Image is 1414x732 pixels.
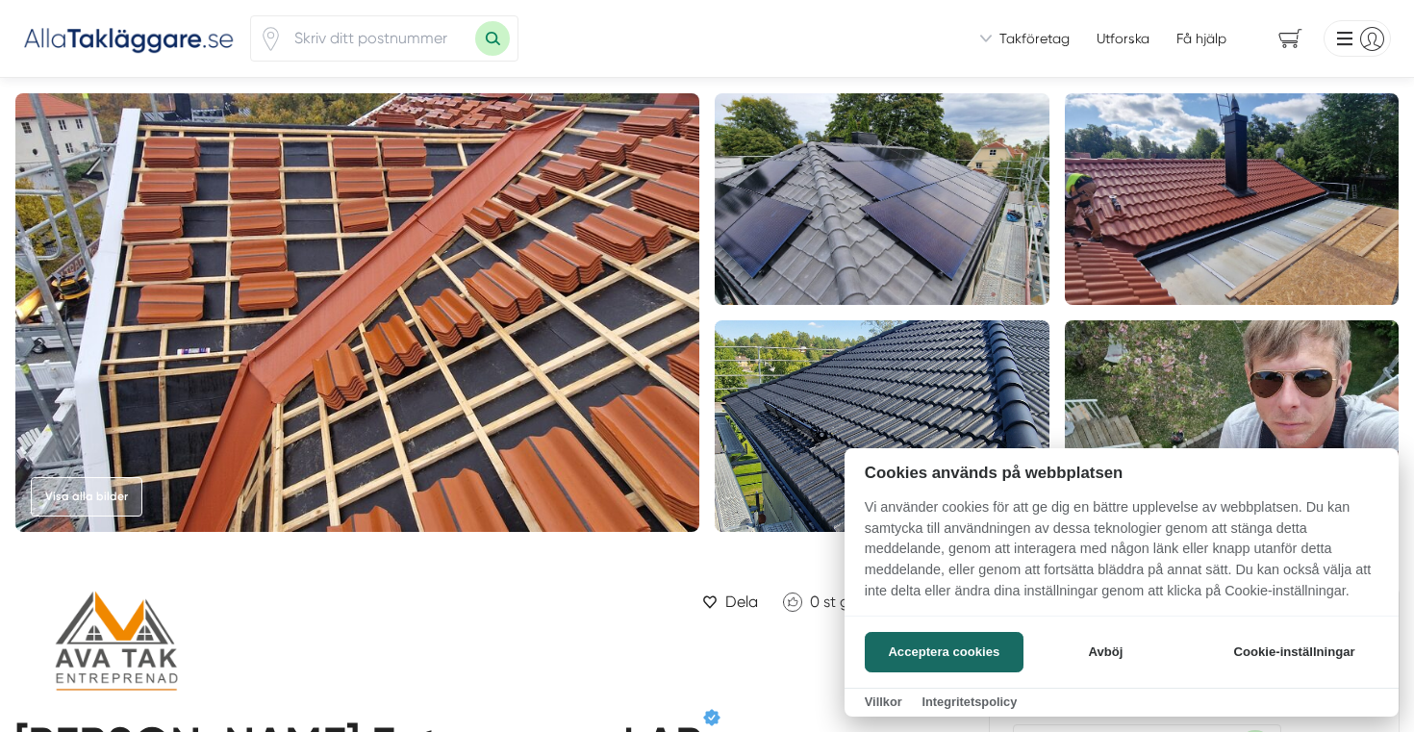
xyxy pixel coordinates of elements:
[865,694,902,709] a: Villkor
[865,632,1023,672] button: Acceptera cookies
[922,694,1017,709] a: Integritetspolicy
[1029,632,1182,672] button: Avböj
[845,497,1399,615] p: Vi använder cookies för att ge dig en bättre upplevelse av webbplatsen. Du kan samtycka till anvä...
[845,464,1399,482] h2: Cookies används på webbplatsen
[1210,632,1378,672] button: Cookie-inställningar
